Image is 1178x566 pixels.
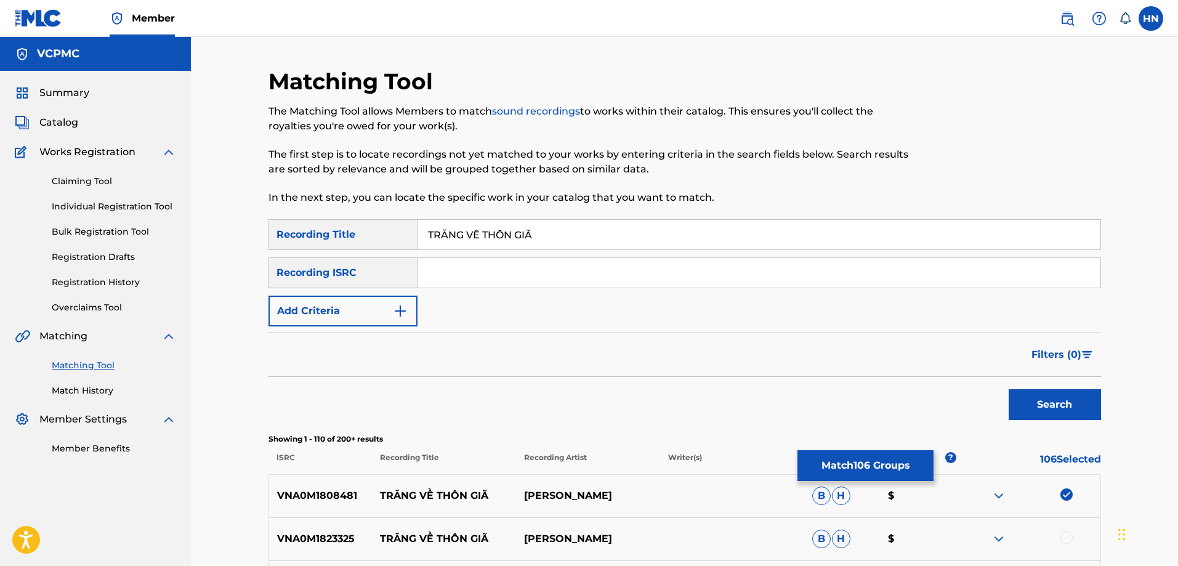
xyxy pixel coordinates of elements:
p: VNA0M1823325 [269,532,373,546]
img: expand [161,145,176,160]
span: Works Registration [39,145,135,160]
a: Public Search [1055,6,1079,31]
p: $ [880,488,956,503]
p: TRĂNG VỀ THÔN GIÃ [372,488,516,503]
p: Recording Title [371,452,515,474]
img: Matching [15,329,30,344]
p: The Matching Tool allows Members to match to works within their catalog. This ensures you'll coll... [268,104,910,134]
img: filter [1082,351,1092,358]
a: Matching Tool [52,359,176,372]
span: Member [132,11,175,25]
span: Summary [39,86,89,100]
img: Catalog [15,115,30,130]
img: Summary [15,86,30,100]
h2: Matching Tool [268,68,439,95]
p: Recording Artist [516,452,660,474]
img: expand [161,412,176,427]
span: Catalog [39,115,78,130]
a: Overclaims Tool [52,301,176,314]
div: Help [1087,6,1111,31]
img: 9d2ae6d4665cec9f34b9.svg [393,304,408,318]
a: CatalogCatalog [15,115,78,130]
img: expand [161,329,176,344]
h5: VCPMC [37,47,79,61]
img: deselect [1060,488,1073,501]
div: Drag [1118,516,1126,553]
p: VNA0M1808481 [269,488,373,503]
a: Member Benefits [52,442,176,455]
span: ? [945,452,956,463]
a: Bulk Registration Tool [52,225,176,238]
img: expand [991,532,1006,546]
span: H [832,530,850,548]
form: Search Form [268,219,1101,426]
p: In the next step, you can locate the specific work in your catalog that you want to match. [268,190,910,205]
p: [PERSON_NAME] [516,488,660,503]
img: search [1060,11,1075,26]
button: Match106 Groups [797,450,934,481]
span: Matching [39,329,87,344]
img: expand [991,488,1006,503]
iframe: Chat Widget [1115,504,1176,563]
span: Member Settings [39,412,127,427]
span: Filters ( 0 ) [1031,347,1081,362]
a: Registration History [52,276,176,289]
button: Filters (0) [1024,339,1101,370]
p: Showing 1 - 110 of 200+ results [268,434,1101,445]
p: The first step is to locate recordings not yet matched to your works by entering criteria in the ... [268,147,910,177]
a: Claiming Tool [52,175,176,188]
a: sound recordings [492,105,580,117]
a: SummarySummary [15,86,89,100]
p: 106 Selected [956,452,1100,474]
p: TRĂNG VỀ THÔN GIÃ [372,532,516,546]
iframe: Resource Center [1144,373,1178,472]
button: Search [1009,389,1101,420]
a: Individual Registration Tool [52,200,176,213]
a: Match History [52,384,176,397]
span: B [812,530,831,548]
img: Top Rightsholder [110,11,124,26]
div: Notifications [1119,12,1131,25]
img: Member Settings [15,412,30,427]
a: Registration Drafts [52,251,176,264]
span: B [812,487,831,505]
p: [PERSON_NAME] [516,532,660,546]
img: MLC Logo [15,9,62,27]
p: Writer(s) [660,452,804,474]
button: Add Criteria [268,296,418,326]
img: Accounts [15,47,30,62]
span: H [832,487,850,505]
div: User Menu [1139,6,1163,31]
p: ISRC [268,452,372,474]
p: $ [880,532,956,546]
img: help [1092,11,1107,26]
img: Works Registration [15,145,31,160]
